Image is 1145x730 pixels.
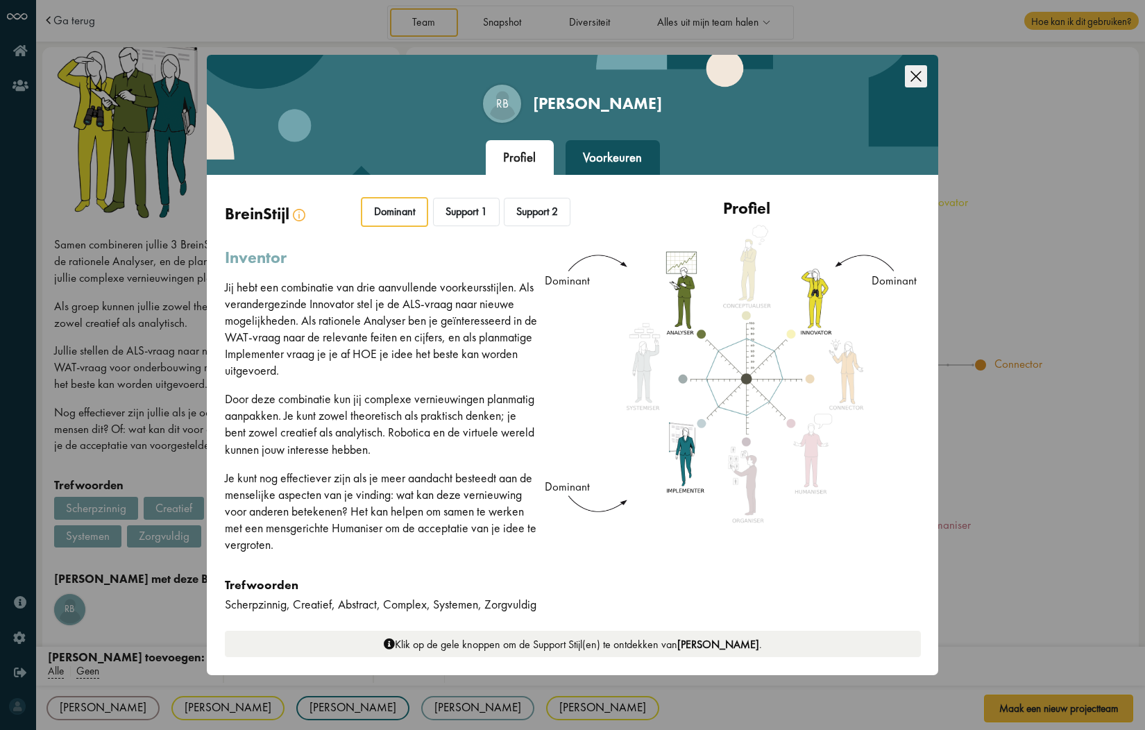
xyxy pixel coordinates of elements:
div: Dominant [541,478,593,495]
div: Klik op de gele knoppen om de Support Stijl(en) te ontdekken van . [225,631,921,657]
div: Dominant [541,272,593,289]
div: Dominant [868,272,920,289]
img: info.svg [293,209,305,221]
strong: [PERSON_NAME] [677,637,759,652]
p: Jij hebt een combinatie van drie aanvullende voorkeursstijlen. Als verandergezinde Innovator stel... [225,279,538,380]
img: inventor [616,224,877,534]
div: Profiel [572,198,921,218]
div: Dominant [361,197,428,227]
div: BreinStijl [214,204,337,223]
div: Profiel [486,140,554,175]
div: Voorkeuren [566,140,660,175]
p: Je kunt nog effectiever zijn als je meer aandacht besteedt aan de menselijke aspecten van je vind... [225,470,538,553]
p: Door deze combinatie kun jij complexe vernieuwingen planmatig aanpakken. Je kunt zowel theoretisc... [225,391,538,457]
strong: Trefwoorden [225,577,298,593]
div: Scherpzinnig, Creatief, Abstract, Complex, Systemen, Zorgvuldig [225,596,538,613]
div: inventor [225,248,573,267]
button: Close this dialog [898,55,933,90]
div: [PERSON_NAME] [533,94,662,113]
span: RB [484,95,520,112]
div: Support 2 [504,198,570,226]
div: Support 1 [433,198,500,226]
